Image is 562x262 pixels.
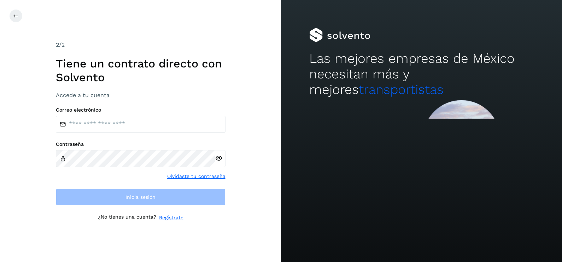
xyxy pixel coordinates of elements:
[98,214,156,221] p: ¿No tienes una cuenta?
[56,92,226,99] h3: Accede a tu cuenta
[56,41,226,49] div: /2
[56,107,226,113] label: Correo electrónico
[159,214,183,221] a: Regístrate
[56,189,226,206] button: Inicia sesión
[56,57,226,84] h1: Tiene un contrato directo con Solvento
[56,41,59,48] span: 2
[56,141,226,147] label: Contraseña
[167,173,226,180] a: Olvidaste tu contraseña
[309,51,534,98] h2: Las mejores empresas de México necesitan más y mejores
[359,82,444,97] span: transportistas
[125,195,156,200] span: Inicia sesión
